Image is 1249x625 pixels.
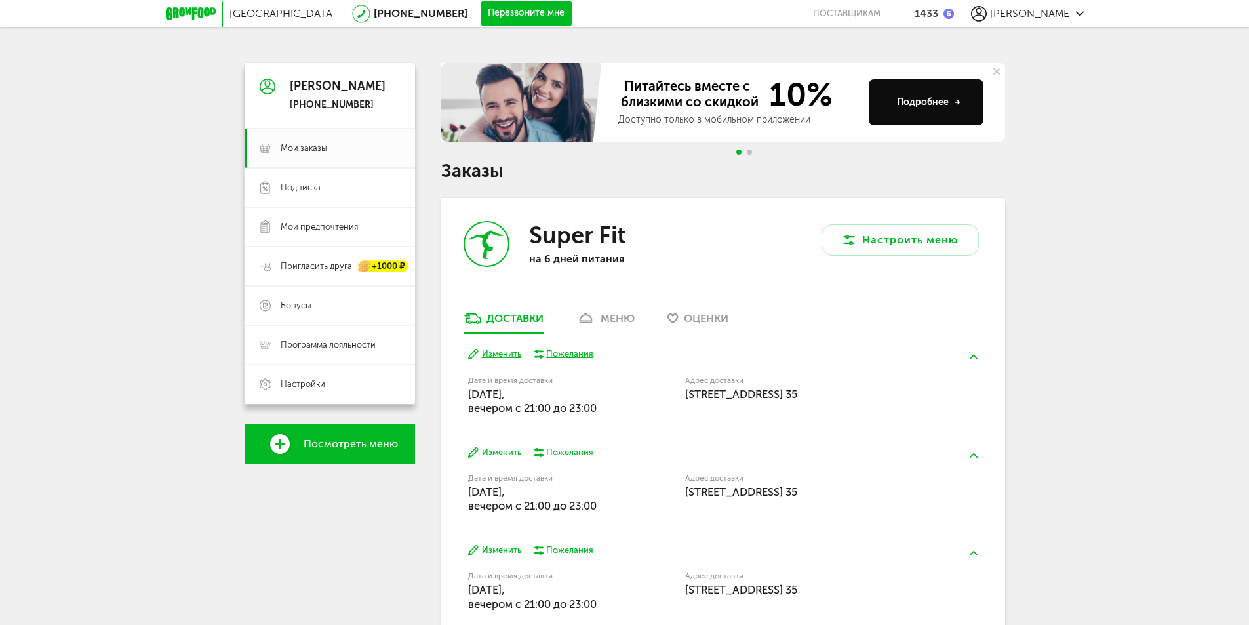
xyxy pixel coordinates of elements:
a: Посмотреть меню [245,424,415,464]
a: Программа лояльности [245,325,415,365]
span: Настройки [281,378,325,390]
span: [DATE], вечером c 21:00 до 23:00 [468,388,597,414]
span: Мои заказы [281,142,327,154]
button: Настроить меню [822,224,979,256]
button: Перезвоните мне [481,1,572,27]
span: [STREET_ADDRESS] 35 [685,583,797,596]
img: arrow-up-green.5eb5f82.svg [970,551,978,555]
a: Мои заказы [245,129,415,168]
div: Пожелания [546,348,593,360]
div: меню [601,312,635,325]
button: Подробнее [869,79,983,125]
span: Программа лояльности [281,339,376,351]
label: Дата и время доставки [468,377,618,384]
span: Оценки [684,312,728,325]
span: [DATE], вечером c 21:00 до 23:00 [468,485,597,512]
a: Мои предпочтения [245,207,415,247]
label: Адрес доставки [685,475,930,482]
a: меню [570,312,641,333]
span: Посмотреть меню [304,438,398,450]
div: [PHONE_NUMBER] [290,99,386,111]
div: 1433 [915,7,938,20]
button: Изменить [468,348,521,361]
img: arrow-up-green.5eb5f82.svg [970,453,978,458]
span: Питайтесь вместе с близкими со скидкой [618,78,761,111]
span: [STREET_ADDRESS] 35 [685,388,797,401]
span: Go to slide 2 [747,150,752,155]
div: Доступно только в мобильном приложении [618,113,858,127]
span: [DATE], вечером c 21:00 до 23:00 [468,583,597,610]
button: Пожелания [534,544,594,556]
div: [PERSON_NAME] [290,80,386,93]
span: Мои предпочтения [281,221,358,233]
div: Подробнее [897,96,961,109]
span: Бонусы [281,300,311,312]
span: 10% [761,78,833,111]
a: Оценки [661,312,735,333]
a: Бонусы [245,286,415,325]
button: Изменить [468,447,521,459]
a: Подписка [245,168,415,207]
span: Go to slide 1 [736,150,742,155]
span: [STREET_ADDRESS] 35 [685,485,797,498]
button: Пожелания [534,447,594,458]
div: Пожелания [546,447,593,458]
img: arrow-up-green.5eb5f82.svg [970,355,978,359]
img: bonus_b.cdccf46.png [943,9,954,19]
label: Дата и время доставки [468,475,618,482]
button: Пожелания [534,348,594,360]
span: [GEOGRAPHIC_DATA] [229,7,336,20]
img: family-banner.579af9d.jpg [441,63,605,142]
span: Подписка [281,182,321,193]
p: на 6 дней питания [529,252,700,265]
h3: Super Fit [529,221,625,249]
button: Изменить [468,544,521,557]
label: Адрес доставки [685,573,930,580]
a: [PHONE_NUMBER] [374,7,467,20]
div: Доставки [486,312,544,325]
span: [PERSON_NAME] [990,7,1073,20]
a: Настройки [245,365,415,404]
span: Пригласить друга [281,260,352,272]
a: Доставки [458,312,550,333]
div: +1000 ₽ [359,261,408,272]
a: Пригласить друга +1000 ₽ [245,247,415,286]
label: Дата и время доставки [468,573,618,580]
div: Пожелания [546,544,593,556]
label: Адрес доставки [685,377,930,384]
h1: Заказы [441,163,1005,180]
